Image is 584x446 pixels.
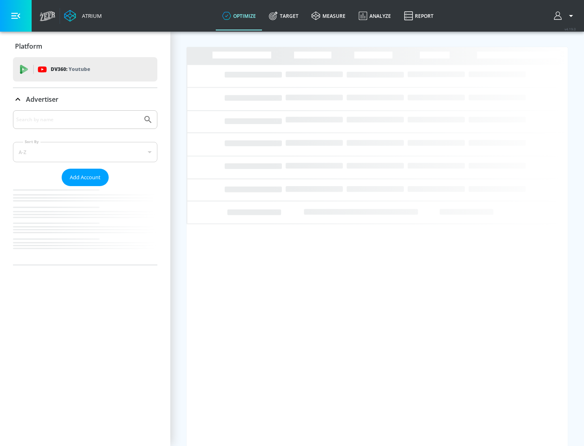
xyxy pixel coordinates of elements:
[565,27,576,31] span: v 4.19.0
[397,1,440,30] a: Report
[26,95,58,104] p: Advertiser
[15,42,42,51] p: Platform
[13,186,157,265] nav: list of Advertiser
[262,1,305,30] a: Target
[64,10,102,22] a: Atrium
[13,110,157,265] div: Advertiser
[13,88,157,111] div: Advertiser
[13,57,157,81] div: DV360: Youtube
[13,35,157,58] div: Platform
[79,12,102,19] div: Atrium
[70,173,101,182] span: Add Account
[16,114,139,125] input: Search by name
[305,1,352,30] a: measure
[51,65,90,74] p: DV360:
[352,1,397,30] a: Analyze
[62,169,109,186] button: Add Account
[69,65,90,73] p: Youtube
[23,139,41,144] label: Sort By
[13,142,157,162] div: A-Z
[216,1,262,30] a: optimize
